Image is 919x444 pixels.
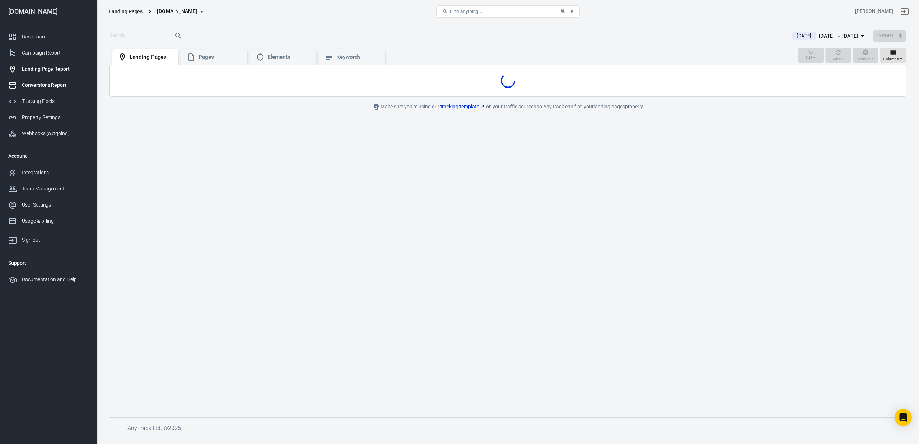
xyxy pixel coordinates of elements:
[880,48,906,63] button: Columns
[336,53,379,61] div: Keywords
[22,130,89,137] div: Webhooks (outgoing)
[449,9,482,14] span: Find anything...
[22,217,89,225] div: Usage & billing
[3,147,94,165] li: Account
[22,49,89,57] div: Campaign Report
[22,169,89,176] div: Integrations
[436,5,580,18] button: Find anything...⌘ + K
[896,3,913,20] a: Sign out
[440,103,485,110] a: tracking template
[819,32,858,41] div: [DATE] － [DATE]
[3,181,94,197] a: Team Management
[3,213,94,229] a: Usage & billing
[3,126,94,142] a: Webhooks (outgoing)
[855,8,893,15] div: Account id: 7D9VSqxT
[3,45,94,61] a: Campaign Report
[3,29,94,45] a: Dashboard
[22,98,89,105] div: Tracking Pixels
[109,31,167,41] input: Search...
[157,7,197,16] span: zurahome.es
[22,65,89,73] div: Landing Page Report
[3,77,94,93] a: Conversions Report
[22,81,89,89] div: Conversions Report
[127,424,666,433] h6: AnyTrack Ltd. © 2025
[3,165,94,181] a: Integrations
[3,109,94,126] a: Property Settings
[267,53,311,61] div: Elements
[3,8,94,15] div: [DOMAIN_NAME]
[3,197,94,213] a: User Settings
[22,185,89,193] div: Team Management
[199,53,242,61] div: Pages
[346,103,670,111] div: Make sure you're using our on your traffic sources so AnyTrack can find your landing pages properly.
[109,8,143,15] div: Landing Pages
[170,27,187,44] button: Search
[787,30,872,42] button: [DATE][DATE] － [DATE]
[3,254,94,271] li: Support
[3,229,94,248] a: Sign out
[794,32,814,39] span: [DATE]
[130,53,173,61] div: Landing Pages
[22,201,89,209] div: User Settings
[895,409,912,426] div: Open Intercom Messenger
[22,33,89,41] div: Dashboard
[22,276,89,283] div: Documentation and Help
[883,56,899,62] span: Columns
[3,61,94,77] a: Landing Page Report
[22,236,89,244] div: Sign out
[22,114,89,121] div: Property Settings
[154,5,206,18] button: [DOMAIN_NAME]
[560,9,574,14] div: ⌘ + K
[3,93,94,109] a: Tracking Pixels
